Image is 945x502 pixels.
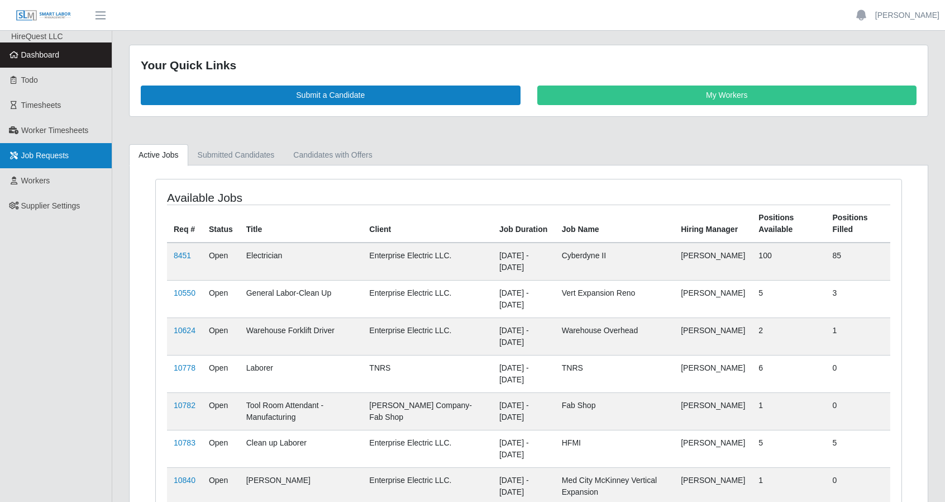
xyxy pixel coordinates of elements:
[202,392,240,430] td: Open
[555,280,674,318] td: Vert Expansion Reno
[16,10,71,22] img: SLM Logo
[674,318,752,355] td: [PERSON_NAME]
[21,50,60,59] span: Dashboard
[826,243,890,281] td: 85
[21,126,88,135] span: Worker Timesheets
[174,251,191,260] a: 8451
[202,280,240,318] td: Open
[875,10,939,21] a: [PERSON_NAME]
[21,201,80,210] span: Supplier Settings
[674,205,752,243] th: Hiring Manager
[202,355,240,392] td: Open
[129,144,188,166] a: Active Jobs
[362,243,493,281] td: Enterprise Electric LLC.
[826,392,890,430] td: 0
[141,86,521,105] a: Submit a Candidate
[240,355,363,392] td: Laborer
[21,75,38,84] span: Todo
[202,318,240,355] td: Open
[174,326,195,335] a: 10624
[188,144,284,166] a: Submitted Candidates
[11,32,63,41] span: HireQuest LLC
[555,243,674,281] td: Cyberdyne II
[674,430,752,467] td: [PERSON_NAME]
[555,205,674,243] th: Job Name
[174,438,195,447] a: 10783
[826,205,890,243] th: Positions Filled
[493,280,555,318] td: [DATE] - [DATE]
[493,430,555,467] td: [DATE] - [DATE]
[752,205,825,243] th: Positions Available
[202,243,240,281] td: Open
[362,392,493,430] td: [PERSON_NAME] Company- Fab Shop
[674,280,752,318] td: [PERSON_NAME]
[752,430,825,467] td: 5
[674,355,752,392] td: [PERSON_NAME]
[21,176,50,185] span: Workers
[284,144,381,166] a: Candidates with Offers
[493,205,555,243] th: Job Duration
[826,355,890,392] td: 0
[240,392,363,430] td: Tool Room Attendant - Manufacturing
[202,205,240,243] th: Status
[493,355,555,392] td: [DATE] - [DATE]
[752,318,825,355] td: 2
[826,430,890,467] td: 5
[174,288,195,297] a: 10550
[167,191,459,205] h4: Available Jobs
[141,56,917,74] div: Your Quick Links
[674,243,752,281] td: [PERSON_NAME]
[362,318,493,355] td: Enterprise Electric LLC.
[493,392,555,430] td: [DATE] - [DATE]
[202,430,240,467] td: Open
[362,280,493,318] td: Enterprise Electric LLC.
[240,318,363,355] td: Warehouse Forklift Driver
[174,476,195,485] a: 10840
[826,318,890,355] td: 1
[362,430,493,467] td: Enterprise Electric LLC.
[752,355,825,392] td: 6
[174,363,195,372] a: 10778
[240,280,363,318] td: General Labor-Clean Up
[555,430,674,467] td: HFMI
[674,392,752,430] td: [PERSON_NAME]
[555,392,674,430] td: Fab Shop
[362,355,493,392] td: TNRS
[826,280,890,318] td: 3
[240,205,363,243] th: Title
[752,280,825,318] td: 5
[752,392,825,430] td: 1
[21,151,69,160] span: Job Requests
[240,243,363,281] td: Electrician
[21,101,61,110] span: Timesheets
[493,318,555,355] td: [DATE] - [DATE]
[174,401,195,410] a: 10782
[167,205,202,243] th: Req #
[537,86,917,105] a: My Workers
[362,205,493,243] th: Client
[555,318,674,355] td: Warehouse Overhead
[555,355,674,392] td: TNRS
[752,243,825,281] td: 100
[493,243,555,281] td: [DATE] - [DATE]
[240,430,363,467] td: Clean up Laborer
